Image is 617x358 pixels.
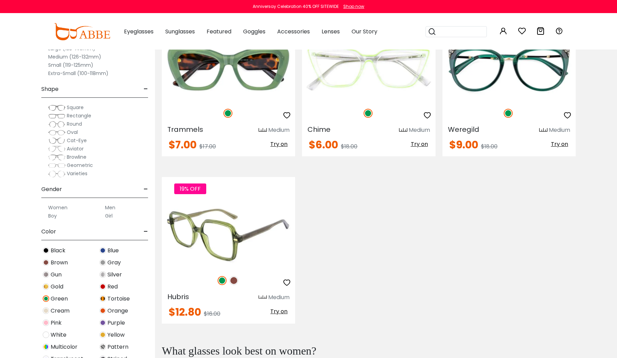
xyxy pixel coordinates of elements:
img: size ruler [399,128,407,133]
span: $7.00 [169,137,197,152]
span: 19% OFF [174,183,206,194]
span: Oval [67,129,78,136]
img: Tortoise [100,295,106,302]
h2: What glasses look best on women? [162,344,534,357]
div: Medium [549,126,570,134]
span: Green [51,295,68,303]
span: Featured [207,28,231,35]
img: Gray [100,259,106,266]
img: Gold [43,283,49,290]
img: Square.png [48,104,65,111]
span: Pattern [107,343,128,351]
div: Medium [268,293,290,302]
div: Medium [409,126,430,134]
img: Yellow [100,331,106,338]
img: Round.png [48,121,65,128]
img: Geometric.png [48,162,65,169]
img: Purple [100,319,106,326]
img: Oval.png [48,129,65,136]
span: Silver [107,271,122,279]
span: Trammels [167,125,203,134]
img: Multicolor [43,344,49,350]
img: Pattern [100,344,106,350]
img: Varieties.png [48,170,65,178]
span: Color [41,223,56,240]
span: Gender [41,181,62,198]
img: size ruler [259,128,267,133]
div: Medium [268,126,290,134]
button: Try on [409,140,430,149]
span: Red [107,283,118,291]
img: Pink [43,319,49,326]
img: Orange [100,307,106,314]
span: Aviator [67,145,84,152]
span: Sunglasses [165,28,195,35]
span: Varieties [67,170,87,177]
span: $12.80 [169,305,201,319]
img: Cat-Eye.png [48,137,65,144]
img: Green Trammels - Acetate ,Universal Bridge Fit [162,35,295,102]
span: Gun [51,271,62,279]
label: Girl [105,212,113,220]
span: $17.00 [199,143,216,150]
div: Anniversay Celebration 40% OFF SITEWIDE [253,3,339,10]
span: Weregild [448,125,479,134]
span: $9.00 [449,137,478,152]
span: Chime [307,125,331,134]
span: Try on [551,140,568,148]
span: $18.00 [481,143,498,150]
img: Brown [43,259,49,266]
img: Green [218,276,227,285]
img: Black [43,247,49,254]
span: Tortoise [107,295,130,303]
img: Aviator.png [48,146,65,152]
label: Boy [48,212,57,220]
button: Try on [268,140,290,149]
span: $18.00 [341,143,357,150]
label: Small (119-125mm) [48,61,93,69]
span: Square [67,104,84,111]
img: Browline.png [48,154,65,161]
img: Green Hubris - Acetate ,Universal Bridge Fit [162,202,295,268]
img: Green [223,109,232,118]
span: Lenses [322,28,340,35]
img: Gun [43,271,49,278]
span: Cat-Eye [67,137,87,144]
img: Green Weregild - Plastic ,Universal Bridge Fit [442,35,576,102]
span: Accessories [277,28,310,35]
img: Green [43,295,49,302]
img: abbeglasses.com [54,23,110,40]
span: Pink [51,319,62,327]
img: Silver [100,271,106,278]
span: Try on [270,140,287,148]
img: size ruler [539,128,547,133]
img: size ruler [259,295,267,300]
img: Green [504,109,513,118]
img: Brown [229,276,238,285]
img: Green Chime - Acetate ,Universal Bridge Fit [302,35,435,102]
div: Shop now [343,3,364,10]
span: $16.00 [204,310,220,318]
img: Rectangle.png [48,113,65,119]
a: Shop now [340,3,364,9]
button: Try on [268,307,290,316]
span: Brown [51,259,68,267]
span: Shape [41,81,59,97]
img: Green [364,109,373,118]
span: Yellow [107,331,125,339]
label: Medium (126-132mm) [48,53,101,61]
img: Red [100,283,106,290]
span: Multicolor [51,343,77,351]
span: Gold [51,283,63,291]
span: Goggles [243,28,265,35]
span: Try on [270,307,287,315]
span: - [144,81,148,97]
span: Browline [67,154,86,160]
label: Extra-Small (100-118mm) [48,69,108,77]
span: Try on [411,140,428,148]
span: - [144,223,148,240]
label: Men [105,203,115,212]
